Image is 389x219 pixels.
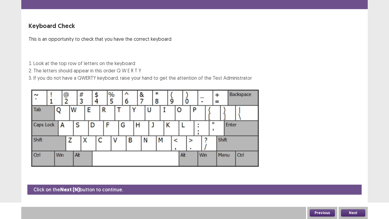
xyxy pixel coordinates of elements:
li: Look at the top row of letters on the keyboard [33,60,252,67]
li: If you do not have a QWERTY keyboard, raise your hand to get the attention of the Test Administrator [33,74,252,82]
button: Next [341,209,365,217]
button: Previous [310,209,335,217]
p: Keyboard Check [29,21,252,30]
p: Click on the button to continue. [33,186,123,193]
p: This is an opportunity to check that you have the correct keyboard [29,35,252,43]
img: Keyboard Image [29,86,262,170]
strong: Next (N) [60,186,80,193]
li: The letters should appear in this order Q W E R T Y [33,67,252,74]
